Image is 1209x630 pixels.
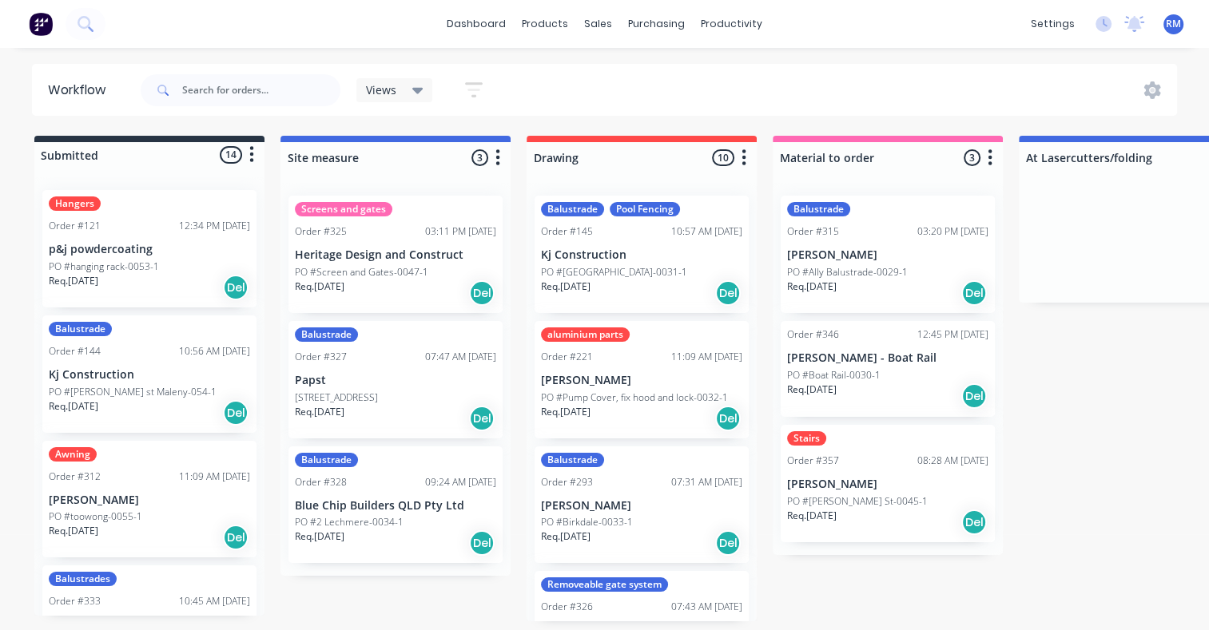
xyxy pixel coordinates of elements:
div: Workflow [48,81,113,100]
div: 08:28 AM [DATE] [917,454,988,468]
div: Order #145 [541,224,593,239]
div: Balustrade [295,327,358,342]
div: purchasing [620,12,693,36]
p: PO #Pump Cover, fix hood and lock-0032-1 [541,390,728,405]
p: [PERSON_NAME] [541,499,742,513]
p: Req. [DATE] [787,509,837,523]
div: Order #328 [295,475,347,489]
div: Balustrade [295,453,358,467]
div: Order #293 [541,475,593,489]
p: PO #Boat Rail-0030-1 [787,368,881,382]
div: Del [223,275,249,300]
div: Del [715,280,741,306]
p: PO #toowong-0055-1 [49,509,142,524]
p: Req. [DATE] [541,529,591,544]
p: Blue Chip Builders QLD Pty Ltd [295,499,496,513]
div: Order #221 [541,350,593,364]
div: 07:43 AM [DATE] [671,600,742,614]
div: 11:09 AM [DATE] [671,350,742,364]
div: 03:11 PM [DATE] [425,224,496,239]
a: dashboard [439,12,514,36]
div: Balustrade [49,322,112,336]
p: Papst [295,374,496,387]
div: Del [961,280,987,306]
div: aluminium parts [541,327,630,342]
div: Balustrade [541,453,604,467]
img: Factory [29,12,53,36]
span: RM [1166,17,1181,31]
p: [STREET_ADDRESS] [295,390,378,405]
p: Req. [DATE] [49,274,98,288]
div: Order #333 [49,594,101,608]
p: p&j powdercoating [49,243,250,256]
p: PO #Screen and Gates-0047-1 [295,265,428,279]
p: Req. [DATE] [541,405,591,419]
div: 09:24 AM [DATE] [425,475,496,489]
div: Del [469,280,495,306]
p: Req. [DATE] [787,279,837,294]
div: productivity [693,12,770,36]
div: Del [469,406,495,431]
div: Removeable gate system [541,577,668,592]
div: 03:20 PM [DATE] [917,224,988,239]
div: Del [715,530,741,556]
div: 11:09 AM [DATE] [179,470,250,484]
p: PO #[PERSON_NAME] st Maleny-054-1 [49,385,217,399]
p: PO #hanging rack-0053-1 [49,260,159,274]
p: [PERSON_NAME] [787,477,988,491]
div: Order #346 [787,327,839,342]
p: Req. [DATE] [787,382,837,397]
div: BalustradePool FencingOrder #14510:57 AM [DATE]Kj ConstructionPO #[GEOGRAPHIC_DATA]-0031-1Req.[DA... [535,196,749,313]
div: Del [715,406,741,431]
p: Req. [DATE] [295,405,344,419]
div: BalustradeOrder #32707:47 AM [DATE]Papst[STREET_ADDRESS]Req.[DATE]Del [288,321,503,438]
div: Balustrade [541,202,604,216]
div: StairsOrder #35708:28 AM [DATE][PERSON_NAME]PO #[PERSON_NAME] St-0045-1Req.[DATE]Del [781,425,995,542]
div: 12:45 PM [DATE] [917,327,988,342]
div: Del [469,530,495,556]
div: Pool Fencing [610,202,680,216]
div: 12:34 PM [DATE] [179,219,250,233]
div: Awning [49,447,97,462]
div: Hangers [49,196,101,211]
div: Order #312 [49,470,101,484]
div: sales [576,12,620,36]
p: Kj Construction [541,248,742,262]
div: Balustrades [49,572,117,586]
div: 10:45 AM [DATE] [179,594,250,608]
div: BalustradeOrder #29307:31 AM [DATE][PERSON_NAME]PO #Birkdale-0033-1Req.[DATE]Del [535,446,749,564]
p: [PERSON_NAME] [49,493,250,507]
div: aluminium partsOrder #22111:09 AM [DATE][PERSON_NAME]PO #Pump Cover, fix hood and lock-0032-1Req.... [535,321,749,438]
div: Order #327 [295,350,347,364]
p: PO #Ally Balustrade-0029-1 [787,265,908,279]
div: HangersOrder #12112:34 PM [DATE]p&j powdercoatingPO #hanging rack-0053-1Req.[DATE]Del [42,190,257,307]
div: Order #325 [295,224,347,239]
p: Req. [DATE] [49,399,98,414]
div: Order #315 [787,224,839,239]
div: Balustrade [787,202,850,216]
p: Req. [DATE] [541,279,591,294]
div: Order #357 [787,454,839,468]
div: Del [223,525,249,550]
div: Order #326 [541,600,593,614]
div: products [514,12,576,36]
div: settings [1023,12,1083,36]
p: PO #2 Lechmere-0034-1 [295,515,404,529]
p: Heritage Design and Construct [295,248,496,262]
div: AwningOrder #31211:09 AM [DATE][PERSON_NAME]PO #toowong-0055-1Req.[DATE]Del [42,441,257,558]
p: [PERSON_NAME] - Boat Rail [787,351,988,365]
div: Order #144 [49,344,101,359]
div: Screens and gates [295,202,392,216]
span: Views [366,81,396,98]
p: Req. [DATE] [295,279,344,294]
div: Order #34612:45 PM [DATE][PERSON_NAME] - Boat RailPO #Boat Rail-0030-1Req.[DATE]Del [781,321,995,417]
div: 10:57 AM [DATE] [671,224,742,239]
div: 07:47 AM [DATE] [425,350,496,364]
div: 07:31 AM [DATE] [671,475,742,489]
p: Req. [DATE] [295,529,344,544]
div: 10:56 AM [DATE] [179,344,250,359]
p: Kj Construction [49,368,250,382]
div: Del [223,400,249,426]
input: Search for orders... [182,74,340,106]
div: BalustradeOrder #14410:56 AM [DATE]Kj ConstructionPO #[PERSON_NAME] st Maleny-054-1Req.[DATE]Del [42,315,257,433]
